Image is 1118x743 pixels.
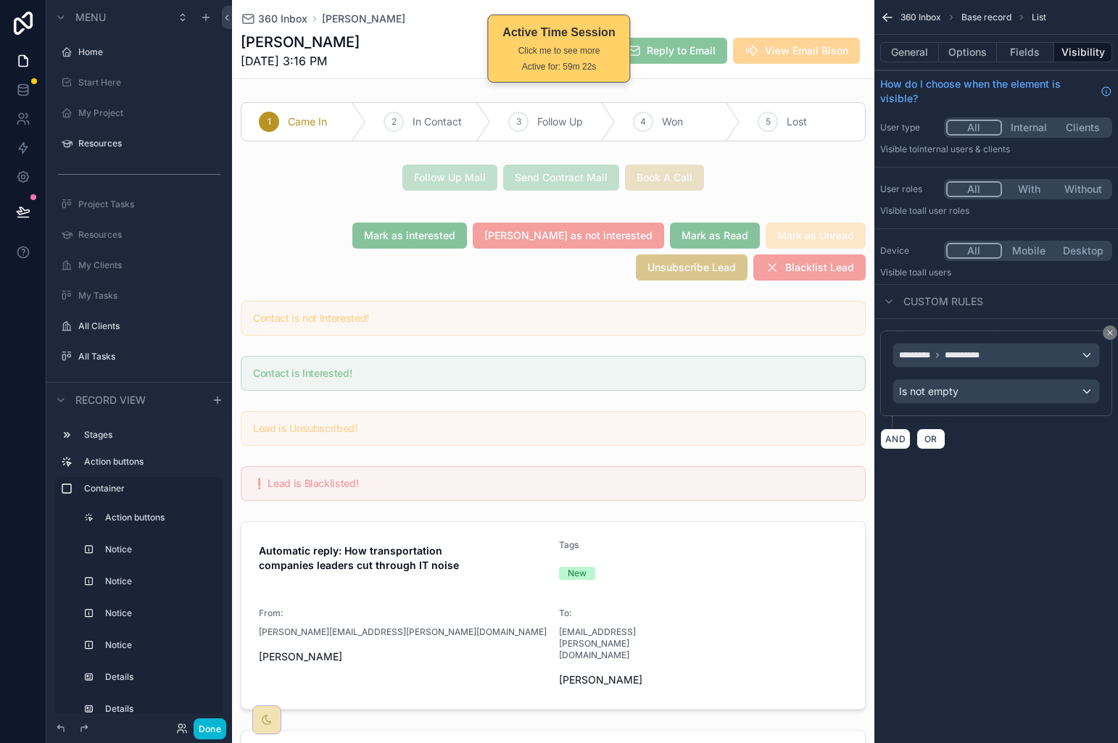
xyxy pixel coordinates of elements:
[105,671,215,683] label: Details
[1056,120,1110,136] button: Clients
[241,12,307,26] a: 360 Inbox
[78,46,220,58] label: Home
[241,52,360,70] span: [DATE] 3:16 PM
[75,393,146,407] span: Record view
[880,42,939,62] button: General
[880,77,1095,106] span: How do I choose when the element is visible?
[903,294,983,309] span: Custom rules
[1056,243,1110,259] button: Desktop
[900,12,941,23] span: 360 Inbox
[922,433,940,444] span: OR
[78,351,220,362] label: All Tasks
[1056,181,1110,197] button: Without
[880,205,1112,217] p: Visible to
[78,229,220,241] label: Resources
[939,42,997,62] button: Options
[1032,12,1046,23] span: List
[75,10,106,25] span: Menu
[997,42,1055,62] button: Fields
[1002,243,1056,259] button: Mobile
[105,576,215,587] label: Notice
[194,718,226,739] button: Done
[84,429,218,441] label: Stages
[78,138,220,149] label: Resources
[105,512,215,523] label: Action buttons
[46,417,232,714] div: scrollable content
[880,428,911,449] button: AND
[105,607,215,619] label: Notice
[241,32,360,52] h1: [PERSON_NAME]
[502,44,615,57] div: Click me to see more
[502,60,615,73] div: Active for: 59m 22s
[946,120,1002,136] button: All
[105,703,215,715] label: Details
[946,243,1002,259] button: All
[84,456,218,468] label: Action buttons
[1002,181,1056,197] button: With
[1054,42,1112,62] button: Visibility
[78,320,220,332] label: All Clients
[78,290,220,302] label: My Tasks
[78,107,220,119] label: My Project
[917,205,969,216] span: All user roles
[880,77,1112,106] a: How do I choose when the element is visible?
[322,12,405,26] a: [PERSON_NAME]
[78,77,220,88] label: Start Here
[917,267,951,278] span: all users
[105,544,215,555] label: Notice
[946,181,1002,197] button: All
[258,12,307,26] span: 360 Inbox
[78,260,220,271] label: My Clients
[893,379,1100,404] button: Is not empty
[899,384,958,399] span: Is not empty
[917,144,1010,154] span: Internal users & clients
[880,267,1112,278] p: Visible to
[84,483,218,494] label: Container
[880,245,938,257] label: Device
[961,12,1011,23] span: Base record
[105,639,215,651] label: Notice
[880,144,1112,155] p: Visible to
[502,24,615,41] div: Active Time Session
[78,199,220,210] label: Project Tasks
[880,122,938,133] label: User type
[880,183,938,195] label: User roles
[916,428,945,449] button: OR
[1002,120,1056,136] button: Internal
